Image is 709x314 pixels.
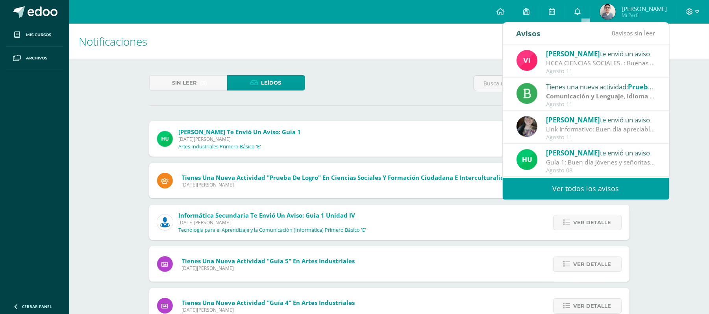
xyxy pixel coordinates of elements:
[6,24,63,47] a: Mis cursos
[503,178,669,199] a: Ver todos los avisos
[546,68,655,75] div: Agosto 11
[200,76,207,90] span: (3)
[600,4,616,20] img: 85b6774123a993fd1eec56eb48366251.png
[622,5,667,13] span: [PERSON_NAME]
[516,149,537,170] img: fd23069c3bd5c8dde97a66a86ce78287.png
[149,75,227,91] a: Sin leer(3)
[179,136,301,142] span: [DATE][PERSON_NAME]
[546,101,655,108] div: Agosto 11
[474,76,629,91] input: Busca una notificación aquí
[182,299,355,307] span: Tienes una nueva actividad "Guía 4" En Artes Industriales
[26,32,51,38] span: Mis cursos
[574,215,611,230] span: Ver detalle
[179,144,261,150] p: Artes Industriales Primero Básico 'E'
[546,49,600,58] span: [PERSON_NAME]
[622,12,667,18] span: Mi Perfil
[546,158,655,167] div: Guía 1: Buen día Jóvenes y señoritas que San Juan Bosco Y María Auxiliadora les Bendigan. Por med...
[516,22,541,44] div: Avisos
[612,29,616,37] span: 0
[546,115,600,124] span: [PERSON_NAME]
[182,181,512,188] span: [DATE][PERSON_NAME]
[546,59,655,68] div: HCCA CIENCIAS SOCIALES. : Buenas tardes a todos, un gusto saludarles. Por este medio envió la HCC...
[546,92,674,100] strong: Comunicación y Lenguaje, Idioma Español
[182,174,512,181] span: Tienes una nueva actividad "Prueba de Logro" En Ciencias Sociales y Formación Ciudadana e Intercu...
[6,47,63,70] a: Archivos
[516,116,537,137] img: 8322e32a4062cfa8b237c59eedf4f548.png
[628,82,680,91] span: Prueba de logro
[182,257,355,265] span: Tienes una nueva actividad "Guía 5" En Artes Industriales
[182,265,355,272] span: [DATE][PERSON_NAME]
[157,214,173,230] img: 6ed6846fa57649245178fca9fc9a58dd.png
[182,307,355,313] span: [DATE][PERSON_NAME]
[574,299,611,313] span: Ver detalle
[546,134,655,141] div: Agosto 11
[546,148,600,157] span: [PERSON_NAME]
[546,167,655,174] div: Agosto 08
[546,148,655,158] div: te envió un aviso
[546,48,655,59] div: te envió un aviso
[172,76,197,90] span: Sin leer
[179,227,367,233] p: Tecnología para el Aprendizaje y la Comunicación (Informática) Primero Básico 'E'
[546,125,655,134] div: Link Informativo: Buen día apreciables estudiantes, es un gusto dirigirme a ustedes en este inici...
[26,55,47,61] span: Archivos
[546,92,655,101] div: | Prueba de Logro
[574,257,611,272] span: Ver detalle
[227,75,305,91] a: Leídos
[157,131,173,147] img: fd23069c3bd5c8dde97a66a86ce78287.png
[179,128,301,136] span: [PERSON_NAME] te envió un aviso: Guía 1
[22,304,52,309] span: Cerrar panel
[179,219,367,226] span: [DATE][PERSON_NAME]
[79,34,147,49] span: Notificaciones
[179,211,355,219] span: Informática Secundaria te envió un aviso: Guia 1 Unidad IV
[612,29,655,37] span: avisos sin leer
[261,76,281,90] span: Leídos
[516,50,537,71] img: bd6d0aa147d20350c4821b7c643124fa.png
[546,115,655,125] div: te envió un aviso
[546,81,655,92] div: Tienes una nueva actividad:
